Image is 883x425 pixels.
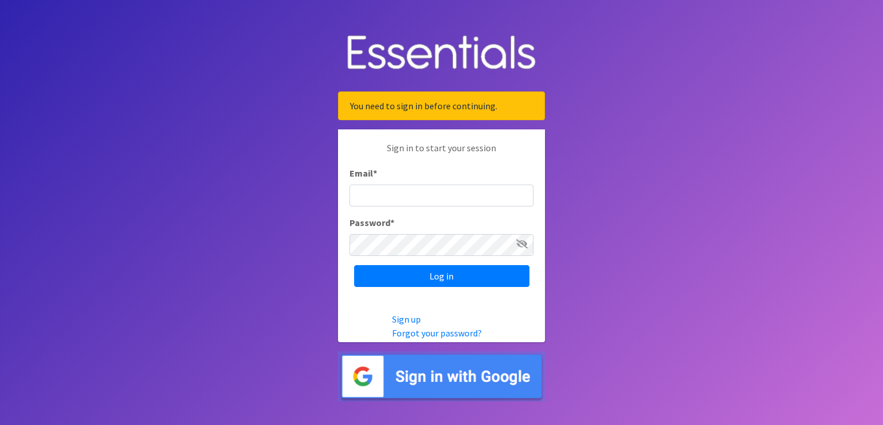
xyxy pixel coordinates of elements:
a: Forgot your password? [392,327,482,339]
label: Password [350,216,394,229]
a: Sign up [392,313,421,325]
label: Email [350,166,377,180]
img: Sign in with Google [338,351,545,401]
p: Sign in to start your session [350,141,533,166]
div: You need to sign in before continuing. [338,91,545,120]
abbr: required [373,167,377,179]
abbr: required [390,217,394,228]
img: Human Essentials [338,24,545,83]
input: Log in [354,265,529,287]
